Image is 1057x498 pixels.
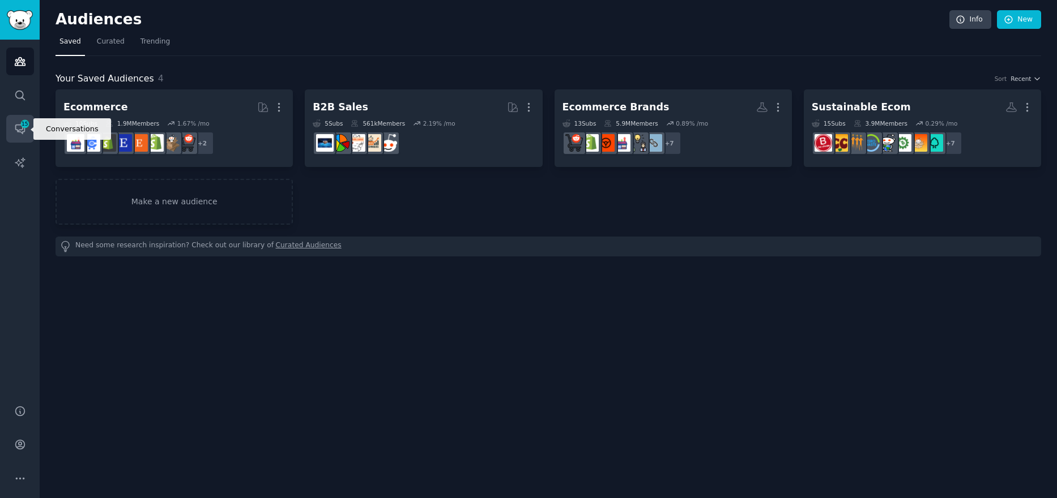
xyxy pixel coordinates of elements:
div: + 7 [658,131,681,155]
img: PackagingDesign [910,134,927,152]
img: Etsy [130,134,148,152]
img: ecommerce_growth [67,134,84,152]
div: 15 Sub s [812,119,846,127]
div: Sort [995,75,1007,83]
img: growmybusiness [629,134,646,152]
div: + 2 [190,131,214,155]
a: Ecommerce10Subs1.9MMembers1.67% /mo+2ecommercedropshipshopifyEtsyEtsySellersreviewmyshopifyecomme... [56,89,293,167]
img: shopify [146,134,164,152]
div: 0.89 % /mo [676,119,708,127]
span: Recent [1011,75,1031,83]
img: GreenSupplyChain [894,134,911,152]
img: b2b_sales [348,134,365,152]
div: 5.9M Members [604,119,658,127]
div: Sustainable Ecom [812,100,911,114]
a: B2B Sales5Subs561kMembers2.19% /mosalessalestechniquesb2b_salesB2BSalesB_2_B_Selling_Tips [305,89,542,167]
img: sustainableFinance [846,134,864,152]
div: 561k Members [351,119,405,127]
img: shopify [581,134,599,152]
img: dropship [162,134,180,152]
a: New [997,10,1041,29]
img: reviewmyshopify [99,134,116,152]
img: B_2_B_Selling_Tips [316,134,334,152]
div: 5 Sub s [313,119,343,127]
img: ConsciousConsumers [830,134,848,152]
span: 15 [20,120,30,128]
img: salestechniques [364,134,381,152]
a: Make a new audience [56,179,293,225]
span: 4 [158,73,164,84]
div: B2B Sales [313,100,368,114]
img: B2BSales [332,134,350,152]
div: 1.67 % /mo [177,119,210,127]
div: 0.29 % /mo [926,119,958,127]
a: 15 [6,115,34,143]
img: ecommerce_growth [613,134,630,152]
img: ecommercemarketing [83,134,100,152]
img: ZeroWaste [862,134,880,152]
h2: Audiences [56,11,949,29]
div: Need some research inspiration? Check out our library of [56,237,1041,256]
a: Curated [93,33,129,56]
a: Info [949,10,991,29]
span: Curated [97,37,125,47]
div: Ecommerce [63,100,128,114]
img: SustainablePackaging [926,134,943,152]
img: logistics [597,134,615,152]
div: 3.9M Members [854,119,907,127]
div: + 7 [939,131,962,155]
img: environment [878,134,896,152]
a: Trending [137,33,174,56]
img: EtsySellers [114,134,132,152]
a: Sustainable Ecom15Subs3.9MMembers0.29% /mo+7SustainablePackagingPackagingDesignGreenSupplyChainen... [804,89,1041,167]
a: Ecommerce Brands13Subs5.9MMembers0.89% /mo+7supplychaingrowmybusinessecommerce_growthlogisticssho... [555,89,792,167]
div: 10 Sub s [63,119,97,127]
div: 2.19 % /mo [423,119,455,127]
div: 1.9M Members [105,119,159,127]
div: Ecommerce Brands [562,100,670,114]
img: supplychain [645,134,662,152]
img: bcorp [815,134,832,152]
a: Curated Audiences [276,241,342,252]
span: Trending [140,37,170,47]
div: 13 Sub s [562,119,596,127]
img: ecommerce [178,134,195,152]
span: Your Saved Audiences [56,72,154,86]
a: Saved [56,33,85,56]
button: Recent [1011,75,1041,83]
span: Saved [59,37,81,47]
img: ecommerce [565,134,583,152]
img: sales [380,134,397,152]
img: GummySearch logo [7,10,33,30]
